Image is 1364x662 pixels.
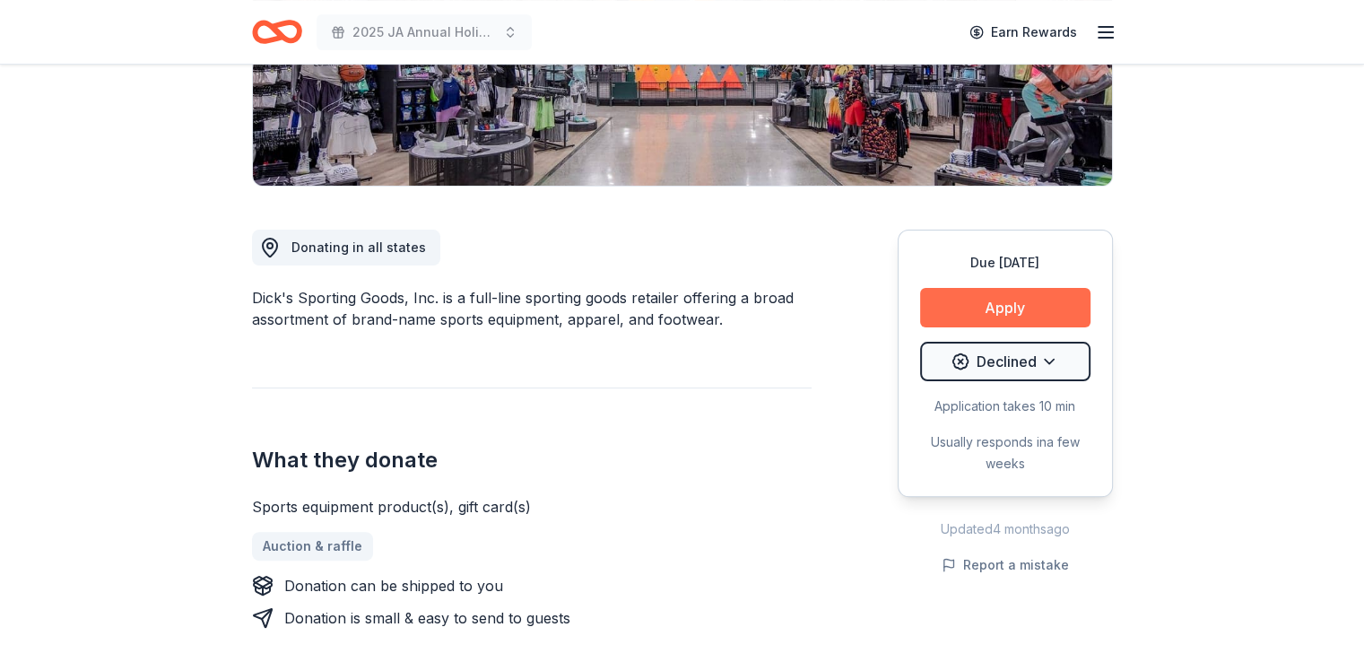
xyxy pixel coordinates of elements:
[252,496,812,518] div: Sports equipment product(s), gift card(s)
[352,22,496,43] span: 2025 JA Annual Holiday Auction
[959,16,1088,48] a: Earn Rewards
[920,396,1090,417] div: Application takes 10 min
[291,240,426,255] span: Donating in all states
[252,532,373,561] a: Auction & raffle
[252,446,812,475] h2: What they donate
[252,287,812,330] div: Dick's Sporting Goods, Inc. is a full-line sporting goods retailer offering a broad assortment of...
[284,575,503,597] div: Donation can be shipped to you
[920,431,1090,475] div: Usually responds in a few weeks
[898,518,1113,540] div: Updated 4 months ago
[317,14,532,50] button: 2025 JA Annual Holiday Auction
[284,607,570,629] div: Donation is small & easy to send to guests
[920,252,1090,274] div: Due [DATE]
[942,554,1069,576] button: Report a mistake
[920,342,1090,381] button: Declined
[920,288,1090,327] button: Apply
[252,11,302,53] a: Home
[977,350,1037,373] span: Declined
